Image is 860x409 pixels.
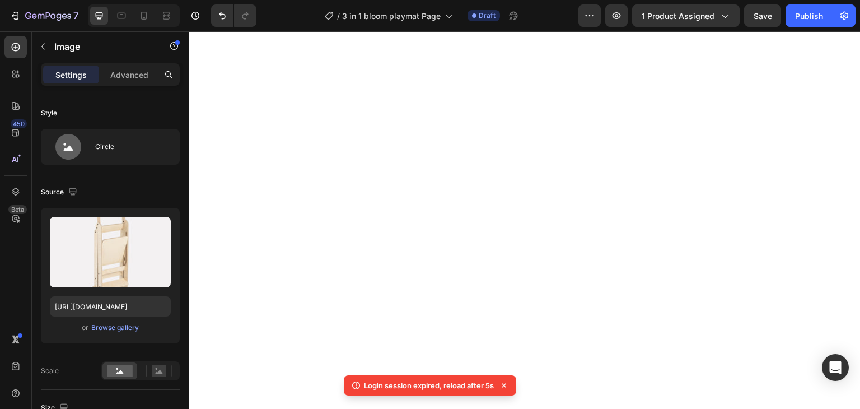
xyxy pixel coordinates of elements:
[82,321,88,334] span: or
[41,185,80,200] div: Source
[744,4,781,27] button: Save
[73,9,78,22] p: 7
[342,10,441,22] span: 3 in 1 bloom playmat Page
[632,4,740,27] button: 1 product assigned
[364,380,494,391] p: Login session expired, reload after 5s
[337,10,340,22] span: /
[41,366,59,376] div: Scale
[642,10,714,22] span: 1 product assigned
[189,31,860,409] iframe: Design area
[110,69,148,81] p: Advanced
[211,4,256,27] div: Undo/Redo
[822,354,849,381] div: Open Intercom Messenger
[8,205,27,214] div: Beta
[91,322,139,333] button: Browse gallery
[4,4,83,27] button: 7
[795,10,823,22] div: Publish
[479,11,496,21] span: Draft
[11,119,27,128] div: 450
[95,134,163,160] div: Circle
[754,11,772,21] span: Save
[55,69,87,81] p: Settings
[50,217,171,287] img: preview-image
[786,4,833,27] button: Publish
[50,296,171,317] input: https://example.com/image.jpg
[54,40,149,53] p: Image
[91,323,139,333] div: Browse gallery
[41,108,57,118] div: Style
